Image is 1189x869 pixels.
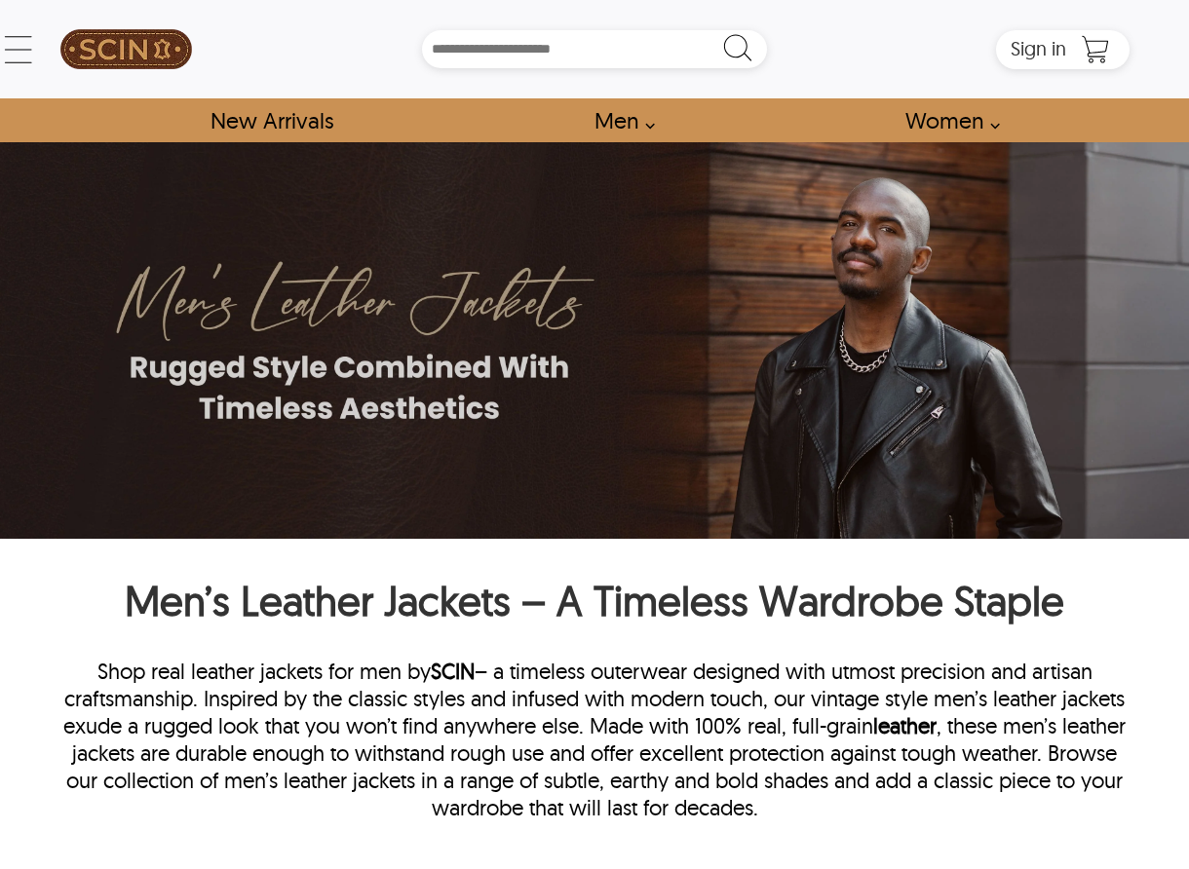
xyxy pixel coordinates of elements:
[60,10,192,89] img: SCIN
[188,98,355,142] a: Shop New Arrivals
[59,575,1130,636] h1: Men’s Leather Jackets – A Timeless Wardrobe Staple
[1011,36,1066,60] span: Sign in
[431,658,475,685] a: SCIN
[59,10,193,89] a: SCIN
[1011,43,1066,58] a: Sign in
[59,658,1130,821] p: Shop real leather jackets for men by – a timeless outerwear designed with utmost precision and ar...
[873,712,937,739] a: leather
[1076,35,1115,64] a: Shopping Cart
[883,98,1011,142] a: Shop Women Leather Jackets
[572,98,666,142] a: shop men's leather jackets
